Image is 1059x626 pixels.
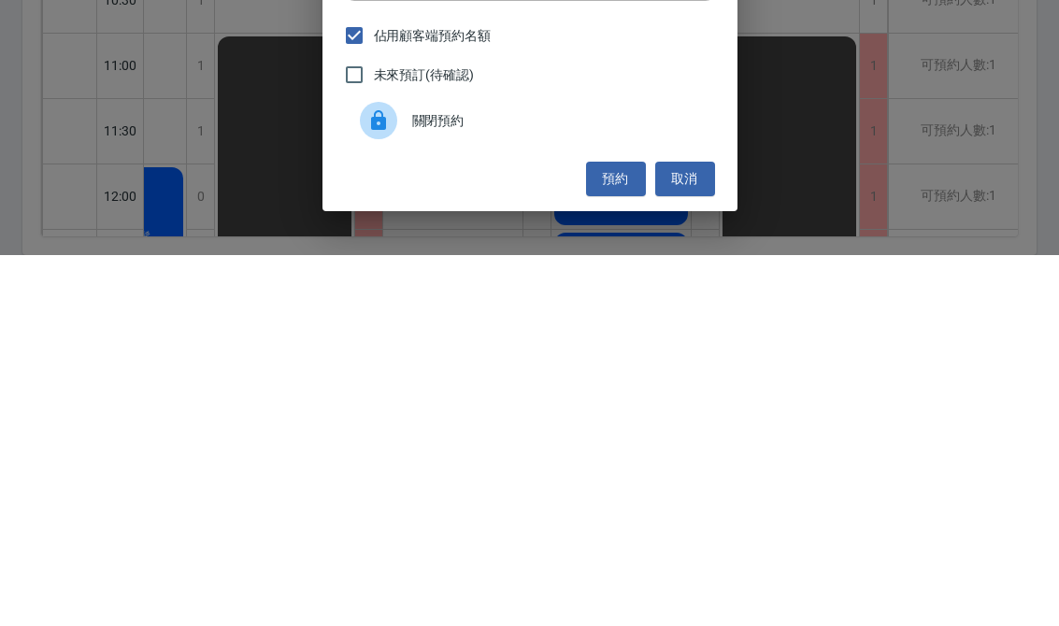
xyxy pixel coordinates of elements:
[412,482,700,502] span: 關閉預約
[374,436,475,456] span: 未來預訂(待確認)
[358,248,378,262] label: 備註
[358,117,404,131] label: 顧客姓名
[358,182,397,196] label: 服務時長
[358,50,404,64] label: 顧客電話
[374,397,492,417] span: 佔用顧客端預約名額
[345,465,715,518] div: 關閉預約
[345,191,715,241] div: 30分鐘
[586,533,646,567] button: 預約
[655,533,715,567] button: 取消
